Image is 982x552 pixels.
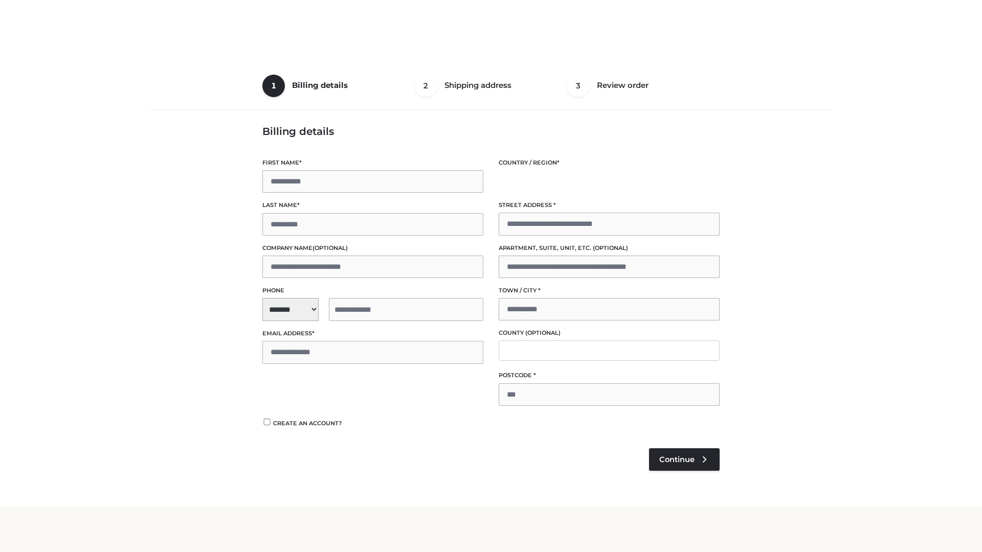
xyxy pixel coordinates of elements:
[262,286,483,295] label: Phone
[273,420,342,427] span: Create an account?
[499,286,720,295] label: Town / City
[499,158,720,168] label: Country / Region
[262,243,483,253] label: Company name
[262,329,483,338] label: Email address
[525,329,561,336] span: (optional)
[499,200,720,210] label: Street address
[649,448,720,471] a: Continue
[499,371,720,380] label: Postcode
[659,455,695,464] span: Continue
[593,244,628,251] span: (optional)
[262,200,483,210] label: Last name
[262,125,720,137] h3: Billing details
[262,158,483,168] label: First name
[499,328,720,338] label: County
[499,243,720,253] label: Apartment, suite, unit, etc.
[262,419,272,425] input: Create an account?
[313,244,348,251] span: (optional)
